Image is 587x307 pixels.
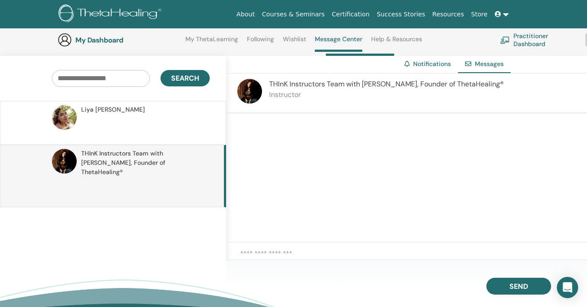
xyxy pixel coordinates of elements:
[373,6,429,23] a: Success Stories
[52,105,77,130] img: default.jpg
[413,60,451,68] a: Notifications
[557,277,578,298] div: Open Intercom Messenger
[185,35,238,50] a: My ThetaLearning
[52,149,77,174] img: default.jpg
[500,36,510,43] img: chalkboard-teacher.svg
[283,35,306,50] a: Wishlist
[429,6,468,23] a: Resources
[371,35,422,50] a: Help & Resources
[258,6,329,23] a: Courses & Seminars
[509,282,528,291] span: Send
[171,74,199,83] span: Search
[269,89,504,100] p: Instructor
[75,36,164,44] h3: My Dashboard
[315,35,362,52] a: Message Center
[237,79,262,104] img: default.jpg
[233,6,258,23] a: About
[328,6,373,23] a: Certification
[468,6,491,23] a: Store
[81,149,207,177] span: THInK Instructors Team with [PERSON_NAME], Founder of ThetaHealing®
[269,79,504,89] span: THInK Instructors Team with [PERSON_NAME], Founder of ThetaHealing®
[500,30,575,50] a: Practitioner Dashboard
[247,35,274,50] a: Following
[475,60,504,68] span: Messages
[58,33,72,47] img: generic-user-icon.jpg
[486,278,551,295] button: Send
[81,105,145,114] span: Liya [PERSON_NAME]
[160,70,210,86] button: Search
[59,4,164,24] img: logo.png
